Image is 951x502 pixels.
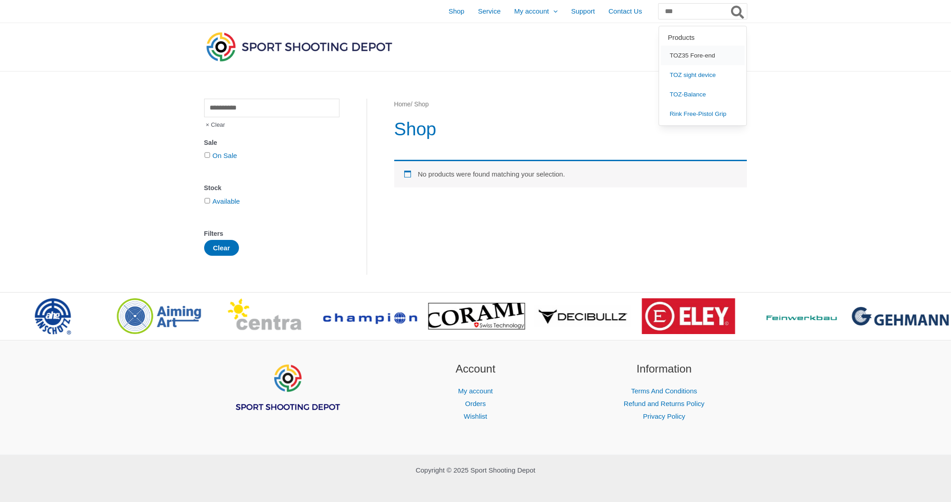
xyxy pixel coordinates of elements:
[659,26,747,126] div: Search results
[642,298,735,335] img: brand logo
[729,4,747,19] button: Search
[394,101,411,108] a: Home
[392,361,559,423] aside: Footer Widget 2
[392,385,559,423] nav: Account
[212,152,237,159] a: On Sale
[205,198,210,204] input: Available
[204,30,394,63] img: Sport Shooting Depot
[581,385,747,423] nav: Information
[392,361,559,378] h2: Account
[465,400,486,407] a: Orders
[643,412,685,420] a: Privacy Policy
[204,361,370,434] aside: Footer Widget 1
[204,240,239,256] button: Clear
[204,182,339,195] div: Stock
[581,361,747,423] aside: Footer Widget 3
[670,52,715,59] span: TOZ35 Fore-end
[394,99,747,110] nav: Breadcrumb
[631,387,697,395] a: Terms And Conditions
[204,227,339,240] div: Filters
[458,387,493,395] a: My account
[204,136,339,149] div: Sale
[581,361,747,378] h2: Information
[204,464,747,477] p: Copyright © 2025 Sport Shooting Depot
[394,160,747,187] div: No products were found matching your selection.
[624,400,704,407] a: Refund and Returns Policy
[204,117,225,133] span: Clear
[670,91,706,98] span: TOZ-Balance
[394,116,747,142] h1: Shop
[670,110,726,117] span: Rink Free-Pistol Grip
[212,197,240,205] a: Available
[661,26,745,46] label: Products
[205,152,210,158] input: On Sale
[464,412,487,420] a: Wishlist
[670,72,716,78] span: TOZ sight device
